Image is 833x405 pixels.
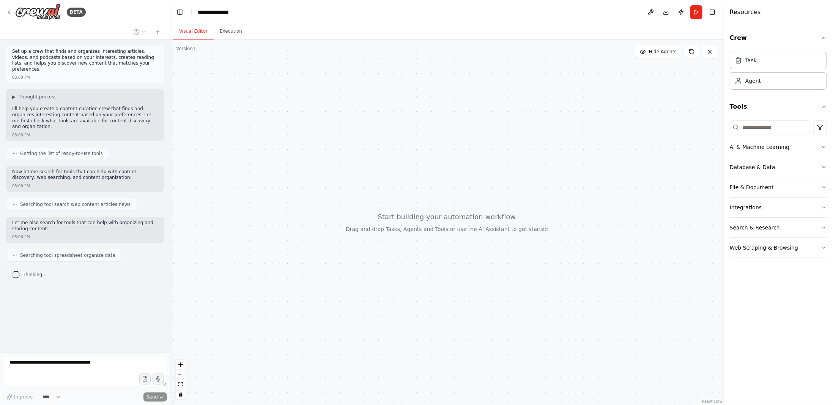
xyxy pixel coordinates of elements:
[12,234,30,240] div: 03:00 PM
[12,49,158,72] p: Set up a crew that finds and organizes interesting articles, videos, and podcasts based on your i...
[139,373,151,384] button: Upload files
[730,49,827,96] div: Crew
[730,198,827,217] button: Integrations
[67,8,86,17] div: BETA
[3,392,36,402] button: Improve
[730,163,775,171] div: Database & Data
[12,74,30,80] div: 03:00 PM
[214,24,248,40] button: Execution
[19,94,57,100] span: Thought process
[143,392,167,402] button: Send
[146,394,158,400] span: Send
[730,224,780,231] div: Search & Research
[12,132,30,138] div: 03:00 PM
[730,117,827,264] div: Tools
[20,252,115,258] span: Searching tool spreadsheet organize data
[176,360,186,399] div: React Flow controls
[12,94,16,100] span: ▶
[635,46,681,58] button: Hide Agents
[730,238,827,258] button: Web Scraping & Browsing
[730,177,827,197] button: File & Document
[702,399,723,403] a: React Flow attribution
[730,143,789,151] div: AI & Machine Learning
[176,389,186,399] button: toggle interactivity
[176,46,196,52] div: Version 1
[131,27,149,36] button: Switch to previous chat
[23,272,47,278] span: Thinking...
[20,150,103,157] span: Getting the list of ready-to-use tools
[707,7,718,17] button: Hide right sidebar
[745,57,757,64] div: Task
[730,137,827,157] button: AI & Machine Learning
[12,94,57,100] button: ▶Thought process
[730,96,827,117] button: Tools
[730,244,798,252] div: Web Scraping & Browsing
[15,3,61,21] img: Logo
[730,8,761,17] h4: Resources
[730,27,827,49] button: Crew
[176,360,186,370] button: zoom in
[173,24,214,40] button: Visual Editor
[730,157,827,177] button: Database & Data
[730,204,762,211] div: Integrations
[198,8,236,16] nav: breadcrumb
[176,380,186,389] button: fit view
[12,220,158,232] p: Let me also search for tools that can help with organizing and storing content:
[176,370,186,380] button: zoom out
[12,169,158,181] p: Now let me search for tools that can help with content discovery, web searching, and content orga...
[20,201,131,207] span: Searching tool search web content articles news
[745,77,761,85] div: Agent
[730,218,827,237] button: Search & Research
[14,394,33,400] span: Improve
[175,7,185,17] button: Hide left sidebar
[12,106,158,130] p: I'll help you create a content curation crew that finds and organizes interesting content based o...
[152,27,164,36] button: Start a new chat
[730,184,774,191] div: File & Document
[12,183,30,189] div: 03:00 PM
[153,373,164,384] button: Click to speak your automation idea
[649,49,677,55] span: Hide Agents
